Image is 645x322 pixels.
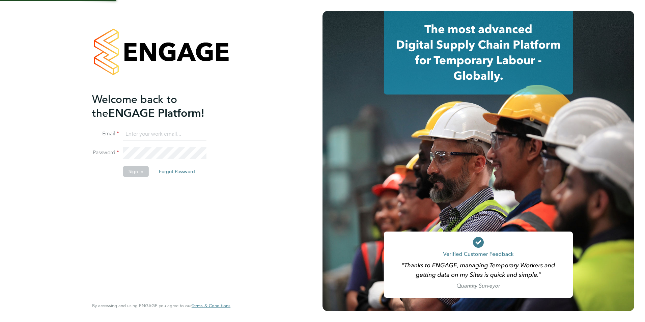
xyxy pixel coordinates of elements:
label: Email [92,130,119,137]
a: Terms & Conditions [192,303,230,308]
span: Welcome back to the [92,93,177,120]
span: By accessing and using ENGAGE you agree to our [92,303,230,308]
button: Sign In [123,166,149,177]
button: Forgot Password [153,166,200,177]
input: Enter your work email... [123,128,206,140]
label: Password [92,149,119,156]
h2: ENGAGE Platform! [92,92,224,120]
